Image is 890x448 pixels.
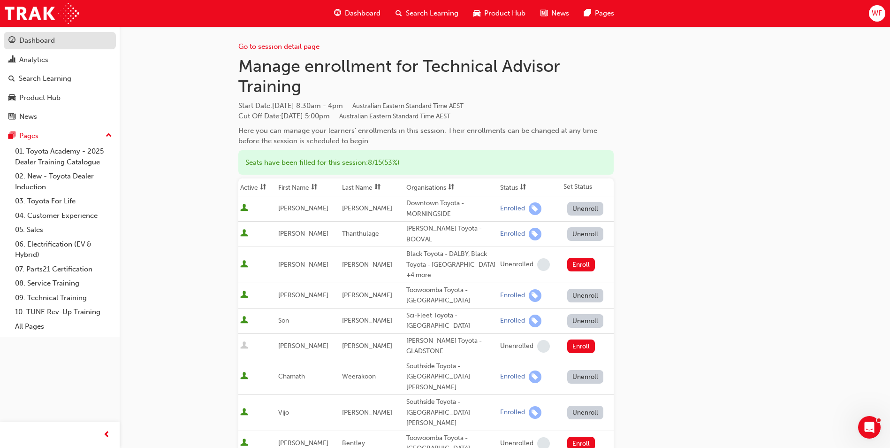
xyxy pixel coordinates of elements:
span: User is active [240,204,248,213]
span: [PERSON_NAME] [342,342,392,350]
a: 07. Parts21 Certification [11,262,116,277]
a: 08. Service Training [11,276,116,291]
div: Enrolled [500,317,525,325]
span: Chamath [278,372,305,380]
button: Unenroll [567,370,604,384]
span: pages-icon [8,132,15,140]
th: Toggle SortBy [498,178,562,196]
span: learningRecordVerb_NONE-icon [537,340,550,353]
button: WF [869,5,885,22]
a: Go to session detail page [238,42,319,51]
div: Southside Toyota - [GEOGRAPHIC_DATA][PERSON_NAME] [406,361,496,393]
span: sorting-icon [374,184,381,192]
th: Toggle SortBy [340,178,404,196]
span: learningRecordVerb_ENROLL-icon [529,228,541,240]
a: Dashboard [4,32,116,49]
span: [PERSON_NAME] [278,291,328,299]
a: 03. Toyota For Life [11,194,116,209]
span: User is inactive [240,341,248,351]
div: Downtown Toyota - MORNINGSIDE [406,198,496,219]
span: [PERSON_NAME] [278,342,328,350]
div: Black Toyota - DALBY, Black Toyota - [GEOGRAPHIC_DATA] +4 more [406,249,496,281]
a: 01. Toyota Academy - 2025 Dealer Training Catalogue [11,144,116,169]
span: Bentley [342,439,365,447]
div: [PERSON_NAME] Toyota - BOOVAL [406,224,496,245]
a: News [4,108,116,125]
span: [PERSON_NAME] [342,261,392,269]
span: chart-icon [8,56,15,64]
a: All Pages [11,319,116,334]
div: Product Hub [19,93,61,103]
span: pages-icon [584,8,591,19]
span: User is active [240,372,248,381]
span: search-icon [396,8,402,19]
span: Son [278,317,289,324]
button: DashboardAnalyticsSearch LearningProduct HubNews [4,30,116,127]
a: Analytics [4,51,116,69]
a: 10. TUNE Rev-Up Training [11,305,116,319]
div: Enrolled [500,291,525,300]
span: Vijo [278,409,289,417]
span: Pages [595,8,614,19]
span: up-icon [106,130,112,142]
div: News [19,111,37,122]
a: search-iconSearch Learning [388,4,466,23]
span: Dashboard [345,8,380,19]
div: Enrolled [500,204,525,213]
div: [PERSON_NAME] Toyota - GLADSTONE [406,336,496,357]
div: Unenrolled [500,260,533,269]
div: Here you can manage your learners' enrollments in this session. Their enrollments can be changed ... [238,125,614,147]
span: Product Hub [484,8,525,19]
div: Analytics [19,54,48,65]
span: User is active [240,260,248,270]
span: Thanthulage [342,230,379,238]
span: User is active [240,408,248,417]
span: [PERSON_NAME] [342,291,392,299]
a: pages-iconPages [577,4,622,23]
span: guage-icon [8,37,15,45]
div: Unenrolled [500,342,533,351]
span: User is active [240,439,248,448]
span: prev-icon [103,429,110,441]
span: car-icon [473,8,480,19]
div: Sci-Fleet Toyota - [GEOGRAPHIC_DATA] [406,310,496,332]
img: Trak [5,3,79,24]
a: news-iconNews [533,4,577,23]
span: WF [872,8,882,19]
span: Australian Eastern Standard Time AEST [339,112,450,120]
iframe: Intercom live chat [858,416,881,439]
th: Toggle SortBy [404,178,498,196]
span: User is active [240,316,248,325]
div: Enrolled [500,230,525,239]
button: Pages [4,127,116,145]
span: [PERSON_NAME] [278,261,328,269]
button: Enroll [567,258,595,271]
span: guage-icon [334,8,341,19]
span: [PERSON_NAME] [342,409,392,417]
span: learningRecordVerb_NONE-icon [537,258,550,271]
span: Search Learning [406,8,458,19]
div: Dashboard [19,35,55,46]
a: 06. Electrification (EV & Hybrid) [11,237,116,262]
div: Toowoomba Toyota - [GEOGRAPHIC_DATA] [406,285,496,306]
span: User is active [240,291,248,300]
th: Toggle SortBy [276,178,340,196]
a: 04. Customer Experience [11,209,116,223]
th: Set Status [562,178,614,196]
span: learningRecordVerb_ENROLL-icon [529,289,541,302]
span: [PERSON_NAME] [278,230,328,238]
button: Unenroll [567,227,604,241]
span: learningRecordVerb_ENROLL-icon [529,315,541,327]
span: sorting-icon [448,184,455,192]
button: Unenroll [567,289,604,302]
h1: Manage enrollment for Technical Advisor Training [238,56,614,97]
span: [DATE] 8:30am - 4pm [272,101,464,110]
div: Southside Toyota - [GEOGRAPHIC_DATA][PERSON_NAME] [406,397,496,429]
a: 09. Technical Training [11,291,116,305]
button: Unenroll [567,314,604,328]
span: [PERSON_NAME] [278,204,328,212]
span: Cut Off Date : [DATE] 5:00pm [238,112,450,120]
a: car-iconProduct Hub [466,4,533,23]
div: Search Learning [19,73,71,84]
